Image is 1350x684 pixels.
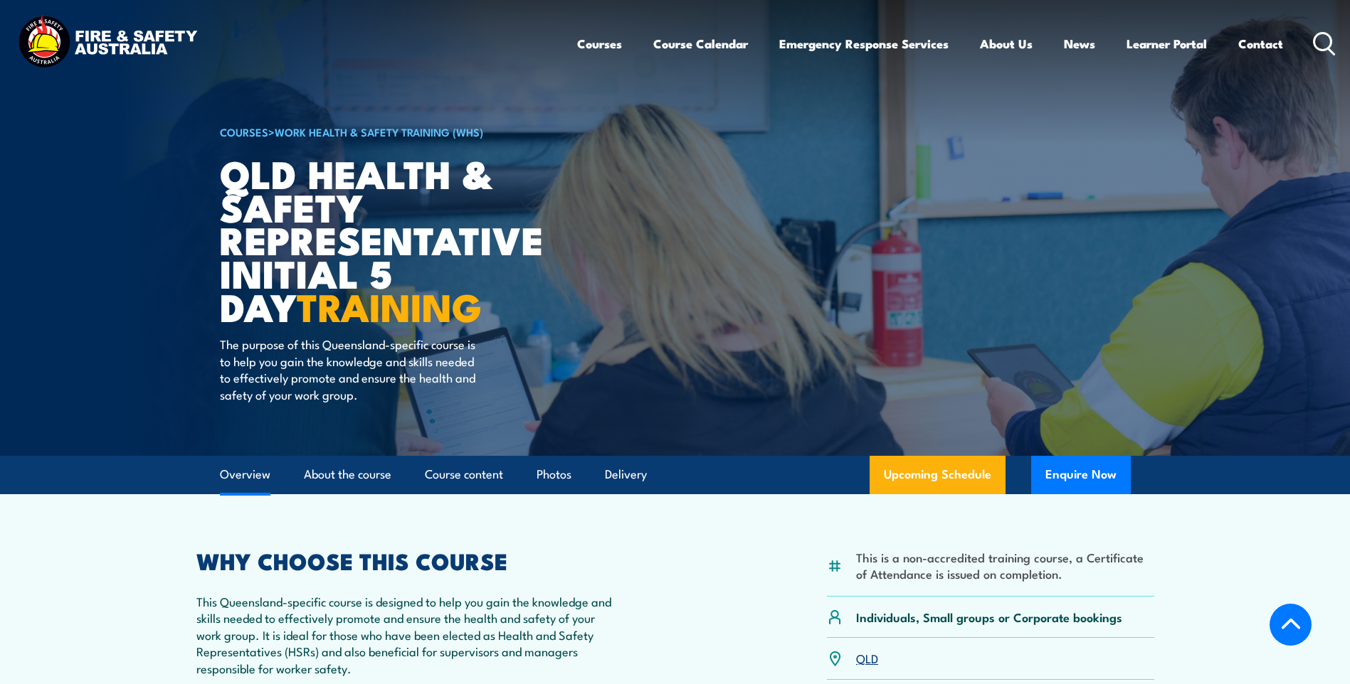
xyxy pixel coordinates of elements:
[425,456,503,493] a: Course content
[220,124,268,139] a: COURSES
[220,156,571,323] h1: QLD Health & Safety Representative Initial 5 Day
[870,456,1006,494] a: Upcoming Schedule
[653,25,748,63] a: Course Calendar
[220,123,571,140] h6: >
[1064,25,1095,63] a: News
[1127,25,1207,63] a: Learner Portal
[304,456,391,493] a: About the course
[297,276,482,335] strong: TRAINING
[980,25,1033,63] a: About Us
[856,649,878,666] a: QLD
[1031,456,1131,494] button: Enquire Now
[605,456,647,493] a: Delivery
[1238,25,1283,63] a: Contact
[220,336,480,402] p: The purpose of this Queensland-specific course is to help you gain the knowledge and skills neede...
[537,456,571,493] a: Photos
[779,25,949,63] a: Emergency Response Services
[220,456,270,493] a: Overview
[856,609,1122,625] p: Individuals, Small groups or Corporate bookings
[196,550,612,570] h2: WHY CHOOSE THIS COURSE
[577,25,622,63] a: Courses
[275,124,483,139] a: Work Health & Safety Training (WHS)
[856,549,1154,582] li: This is a non-accredited training course, a Certificate of Attendance is issued on completion.
[196,593,612,676] p: This Queensland-specific course is designed to help you gain the knowledge and skills needed to e...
